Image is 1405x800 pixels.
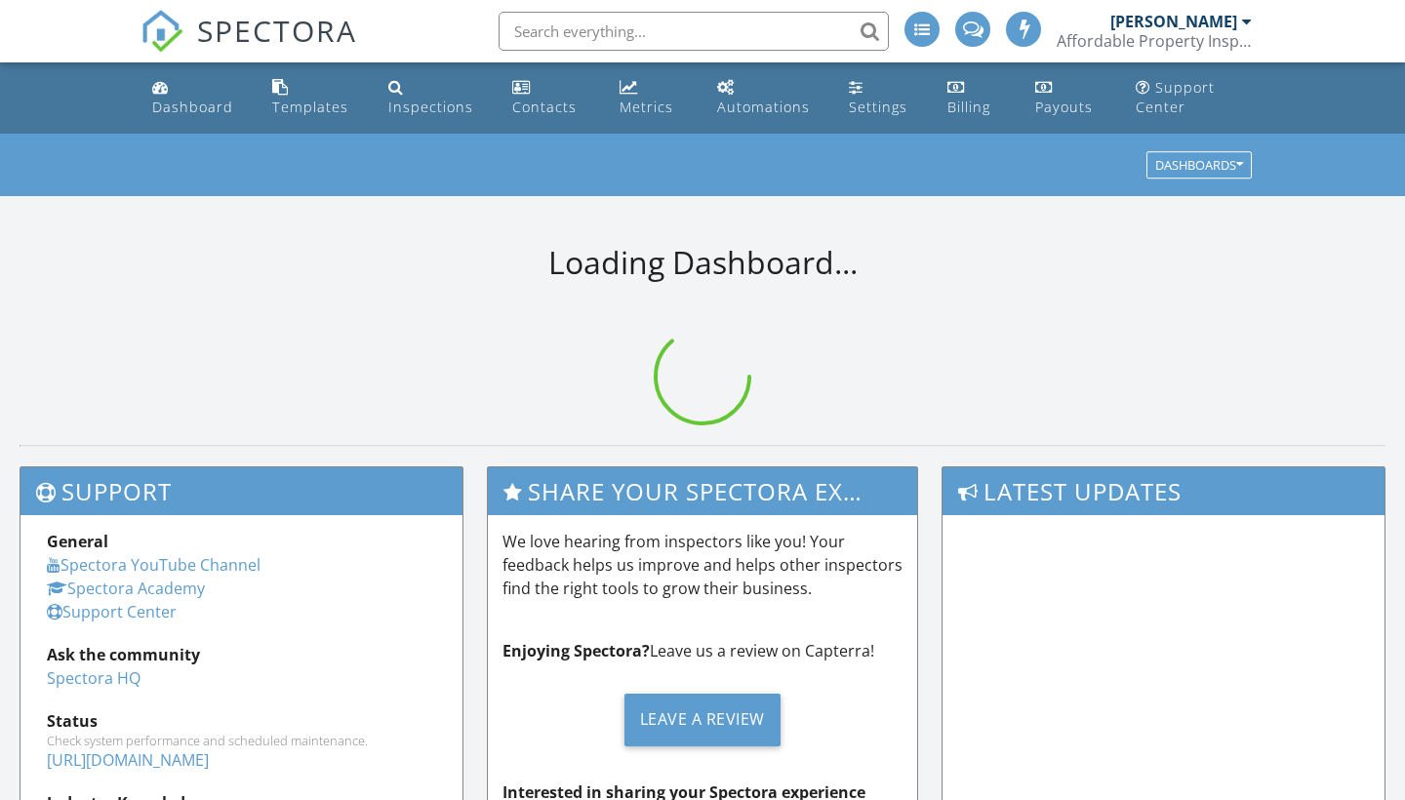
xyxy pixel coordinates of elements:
div: Support Center [1136,78,1215,116]
h3: Share Your Spectora Experience [488,467,918,515]
a: Support Center [47,601,177,622]
a: Inspections [381,70,488,126]
a: Leave a Review [502,678,903,761]
a: [URL][DOMAIN_NAME] [47,749,209,771]
h3: Latest Updates [943,467,1385,515]
h3: Support [20,467,462,515]
a: Automations (Advanced) [709,70,825,126]
a: Dashboard [144,70,249,126]
div: Billing [947,98,990,116]
a: SPECTORA [140,26,357,67]
div: Affordable Property Inspections [1057,31,1252,51]
div: Ask the community [47,643,436,666]
a: Spectora YouTube Channel [47,554,261,576]
strong: General [47,531,108,552]
a: Settings [841,70,924,126]
a: Payouts [1027,70,1112,126]
a: Metrics [612,70,694,126]
a: Templates [264,70,365,126]
span: SPECTORA [197,10,357,51]
div: Dashboard [152,98,233,116]
a: Spectora HQ [47,667,140,689]
button: Dashboards [1146,152,1252,180]
a: Contacts [504,70,596,126]
div: Inspections [388,98,473,116]
div: Payouts [1035,98,1093,116]
p: Leave us a review on Capterra! [502,639,903,662]
img: The Best Home Inspection Software - Spectora [140,10,183,53]
div: Status [47,709,436,733]
a: Support Center [1128,70,1261,126]
div: Dashboards [1155,159,1243,173]
div: Settings [849,98,907,116]
div: Contacts [512,98,577,116]
p: We love hearing from inspectors like you! Your feedback helps us improve and helps other inspecto... [502,530,903,600]
a: Spectora Academy [47,578,205,599]
div: Templates [272,98,348,116]
a: Billing [940,70,1012,126]
div: Check system performance and scheduled maintenance. [47,733,436,748]
input: Search everything... [499,12,889,51]
div: Metrics [620,98,673,116]
div: Automations [717,98,810,116]
strong: Enjoying Spectora? [502,640,650,661]
div: [PERSON_NAME] [1110,12,1237,31]
div: Leave a Review [624,694,781,746]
